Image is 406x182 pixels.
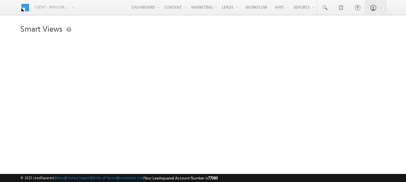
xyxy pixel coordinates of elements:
[144,176,218,180] span: Your Leadsquared Account Number is
[20,175,218,181] span: © 2025 LeadSquared | | | | |
[20,23,62,34] span: Smart Views
[56,176,65,180] a: About
[66,176,91,180] a: Contact Support
[35,4,68,10] span: Client - indglobal1 (77060)
[119,176,143,180] a: Acceptable Use
[208,176,218,180] span: 77060
[92,176,118,180] a: Terms of Service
